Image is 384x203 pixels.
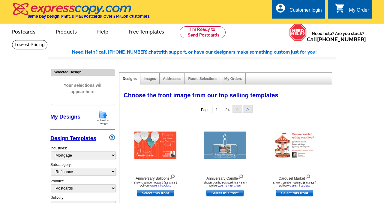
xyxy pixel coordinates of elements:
[238,173,244,180] img: view design details
[123,77,137,81] a: Designs
[50,135,96,141] a: Design Templates
[307,31,369,43] span: Need help? Are you stuck?
[95,110,111,125] img: upload-design
[275,7,322,14] a: account_circle Customer login
[119,24,174,38] a: Free Templates
[206,190,244,196] a: use this design
[2,24,45,38] a: Postcards
[201,108,209,112] span: Page
[224,77,242,81] a: My Orders
[289,24,307,41] img: help
[163,77,181,81] a: Addresses
[305,173,311,180] img: view design details
[243,105,253,113] button: >
[262,173,328,181] div: Carousel Market
[122,173,188,181] div: Anniversary Balloons
[137,190,174,196] a: use this design
[192,181,258,187] div: Shown: Jumbo Postcard (5.5 x 8.5") Delivery:
[334,7,369,14] a: shopping_cart My Order
[28,14,150,19] h4: Same Day Design, Print, & Mail Postcards. Over 1 Million Customers.
[169,173,175,180] img: view design details
[232,105,242,113] button: <
[122,181,188,187] div: Shown: Jumbo Postcard (5.5 x 8.5") Delivery:
[289,7,322,16] div: Customer login
[144,77,156,81] a: Images
[124,92,278,99] span: Choose the front image from our top selling templates
[192,173,258,181] div: Anniversary Candle
[262,181,328,187] div: Shown: Jumbo Postcard (5.5 x 8.5") Delivery:
[307,36,366,43] span: Call
[50,114,80,120] a: My Designs
[220,184,241,187] a: USPS First Class
[204,132,246,159] img: Anniversary Candle
[150,184,171,187] a: USPS First Class
[12,7,150,19] a: Same Day Design, Print, & Mail Postcards. Over 1 Million Customers.
[334,3,345,13] i: shopping_cart
[109,134,115,140] img: design-wizard-help-icon.png
[72,49,336,56] div: Need Help? call [PHONE_NUMBER], with support, or have our designers make something custom just fo...
[275,3,286,13] i: account_circle
[134,132,176,159] img: Anniversary Balloons
[51,69,115,75] div: Selected Design
[88,24,118,38] a: Help
[274,132,316,159] img: Carousel Market
[50,162,115,178] div: Subcategory:
[50,143,115,162] div: Industries:
[56,76,110,101] span: Your selections will appear here.
[148,49,158,55] span: chat
[276,190,313,196] a: use this design
[349,7,369,16] div: My Order
[300,184,384,203] iframe: LiveChat chat widget
[46,24,87,38] a: Products
[289,184,310,187] a: USPS First Class
[317,36,366,43] a: [PHONE_NUMBER]
[223,108,229,112] span: of 4
[50,178,115,195] div: Product:
[188,77,217,81] a: Route Selections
